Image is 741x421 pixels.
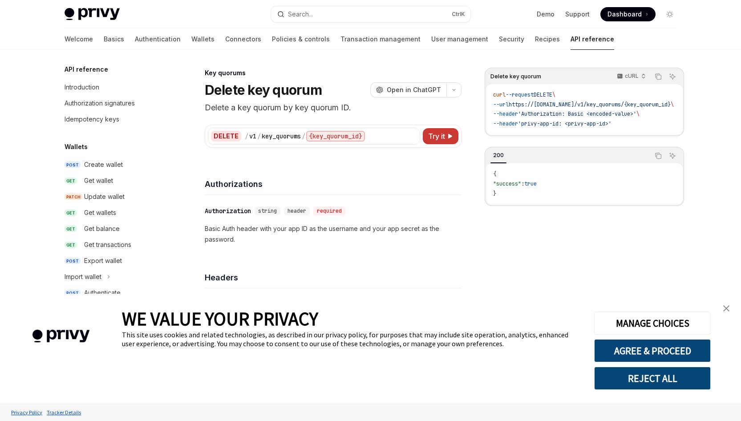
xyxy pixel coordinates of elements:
span: { [493,170,496,178]
span: https://[DOMAIN_NAME]/v1/key_quorums/{key_quorum_id} [509,101,671,108]
button: Copy the contents from the code block [652,71,664,82]
a: Recipes [535,28,560,50]
button: AGREE & PROCEED [594,339,711,362]
p: Basic Auth header with your app ID as the username and your app secret as the password. [205,223,462,245]
a: Welcome [65,28,93,50]
button: Open in ChatGPT [370,82,446,97]
div: Authorization signatures [65,98,135,109]
a: Introduction [57,79,171,95]
div: Get transactions [84,239,131,250]
span: GET [65,226,77,232]
h5: API reference [65,64,108,75]
button: Ask AI [667,71,678,82]
button: cURL [612,69,650,84]
div: Import wallet [65,271,101,282]
div: Get wallets [84,207,116,218]
h1: Delete key quorum [205,82,322,98]
button: Copy the contents from the code block [652,150,664,162]
div: {key_quorum_id} [306,131,365,142]
div: Update wallet [84,191,125,202]
span: header [287,207,306,215]
span: GET [65,210,77,216]
h4: Headers [205,271,462,283]
img: close banner [723,305,729,312]
a: close banner [717,300,735,317]
div: v1 [249,132,256,141]
span: POST [65,290,81,296]
span: 'privy-app-id: <privy-app-id>' [518,120,611,127]
a: Connectors [225,28,261,50]
a: Authentication [135,28,181,50]
span: 'Authorization: Basic <encoded-value>' [518,110,636,117]
div: Introduction [65,82,99,93]
span: WE VALUE YOUR PRIVACY [122,307,318,330]
a: Dashboard [600,7,656,21]
span: Dashboard [607,10,642,19]
span: --header [493,110,518,117]
button: REJECT ALL [594,367,711,390]
a: POSTAuthenticate [57,285,171,301]
div: Get balance [84,223,120,234]
button: Toggle Import wallet section [57,269,171,285]
button: Try it [423,128,458,144]
div: This site uses cookies and related technologies, as described in our privacy policy, for purposes... [122,330,581,348]
span: GET [65,178,77,184]
span: true [524,180,537,187]
span: GET [65,242,77,248]
a: Authorization signatures [57,95,171,111]
span: POST [65,162,81,168]
span: \ [636,110,640,117]
span: Delete key quorum [490,73,541,80]
span: Ctrl K [452,11,465,18]
div: / [245,132,248,141]
span: PATCH [65,194,82,200]
span: --request [506,91,534,98]
span: Try it [428,131,445,142]
h5: Wallets [65,142,88,152]
h4: Authorizations [205,178,462,190]
span: POST [65,258,81,264]
p: Delete a key quorum by key quorum ID. [205,101,462,114]
a: GETGet transactions [57,237,171,253]
span: "success" [493,180,521,187]
button: MANAGE CHOICES [594,312,711,335]
div: Key quorums [205,69,462,77]
a: Basics [104,28,124,50]
span: \ [671,101,674,108]
a: POSTExport wallet [57,253,171,269]
a: Policies & controls [272,28,330,50]
a: Tracker Details [45,405,83,420]
a: GETGet wallet [57,173,171,189]
div: Create wallet [84,159,123,170]
a: Demo [537,10,555,19]
span: string [258,207,277,215]
div: 200 [490,150,506,161]
a: POSTCreate wallet [57,157,171,173]
img: light logo [65,8,120,20]
div: DELETE [211,131,241,142]
div: / [257,132,261,141]
div: Get wallet [84,175,113,186]
span: \ [552,91,555,98]
a: Idempotency keys [57,111,171,127]
a: Wallets [191,28,215,50]
span: : [521,180,524,187]
div: / [302,132,305,141]
div: key_quorums [262,132,301,141]
img: company logo [13,317,109,356]
a: GETGet wallets [57,205,171,221]
span: DELETE [534,91,552,98]
button: Toggle dark mode [663,7,677,21]
div: Export wallet [84,255,122,266]
span: } [493,190,496,197]
button: Ask AI [667,150,678,162]
a: Privacy Policy [9,405,45,420]
a: PATCHUpdate wallet [57,189,171,205]
div: required [313,206,345,215]
span: --url [493,101,509,108]
button: Open search [271,6,470,22]
div: Authorization [205,206,251,215]
span: curl [493,91,506,98]
a: Support [565,10,590,19]
a: API reference [571,28,614,50]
